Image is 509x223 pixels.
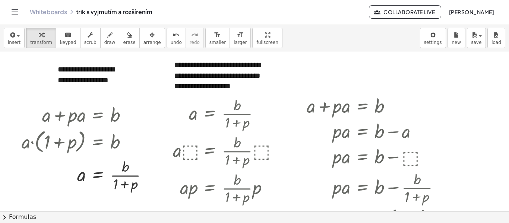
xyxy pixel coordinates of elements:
[143,40,161,45] span: arrange
[420,28,446,48] button: settings
[190,40,200,45] span: redo
[84,40,97,45] span: scrub
[375,9,435,15] span: Collaborate Live
[369,5,441,19] button: Collaborate Live
[487,28,505,48] button: load
[104,40,116,45] span: draw
[205,28,230,48] button: format_sizesmaller
[30,8,67,16] a: Whiteboards
[8,40,20,45] span: insert
[123,40,135,45] span: erase
[119,28,139,48] button: erase
[237,31,244,39] i: format_size
[56,28,80,48] button: keyboardkeypad
[256,40,278,45] span: fullscreen
[424,40,442,45] span: settings
[471,40,481,45] span: save
[167,28,186,48] button: undoundo
[171,40,182,45] span: undo
[80,28,101,48] button: scrub
[9,6,21,18] button: Toggle navigation
[443,5,500,19] button: [PERSON_NAME]
[4,28,25,48] button: insert
[449,9,494,15] span: [PERSON_NAME]
[209,40,226,45] span: smaller
[491,40,501,45] span: load
[448,28,465,48] button: new
[214,31,221,39] i: format_size
[467,28,486,48] button: save
[230,28,251,48] button: format_sizelarger
[139,28,165,48] button: arrange
[252,28,282,48] button: fullscreen
[26,28,56,48] button: transform
[191,31,198,39] i: redo
[100,28,120,48] button: draw
[234,40,247,45] span: larger
[452,40,461,45] span: new
[64,31,72,39] i: keyboard
[30,40,52,45] span: transform
[173,31,180,39] i: undo
[60,40,76,45] span: keypad
[186,28,204,48] button: redoredo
